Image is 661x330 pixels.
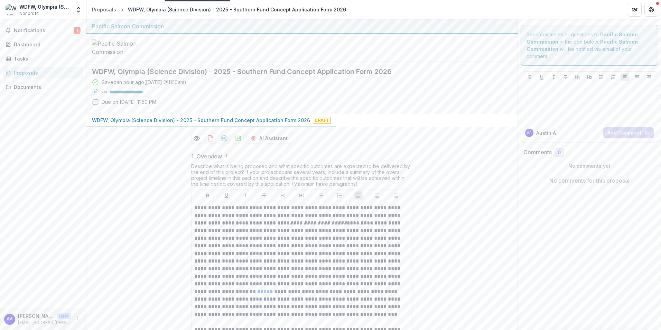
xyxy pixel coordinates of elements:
[523,149,552,156] h2: Comments
[549,176,630,185] p: No comments for this proposal
[644,3,658,17] button: Get Help
[92,117,310,124] p: WDFW, Olympia (Science Division) - 2025 - Southern Fund Concept Application Form 2026
[317,191,325,200] button: Bullet List
[527,131,532,135] div: Austin Anderson
[92,22,512,30] div: Pacific Salmon Commission
[191,163,412,190] div: Describe what is being proposed and what specific outcomes are expected to be delivered by the en...
[14,41,78,48] div: Dashboard
[74,3,83,17] button: Open entity switcher
[573,73,581,81] button: Heading 1
[205,133,216,144] button: download-proposal
[558,150,561,156] span: 0
[561,73,570,81] button: Strike
[526,73,534,81] button: Bold
[536,129,556,137] p: Austin A
[6,4,17,15] img: WDFW, Olympia (Science Division)
[3,67,83,79] a: Proposals
[18,312,54,320] p: [PERSON_NAME]
[233,133,244,144] button: download-proposal
[621,73,629,81] button: Align Left
[585,73,594,81] button: Heading 2
[92,39,161,56] img: Pacific Salmon Commission
[523,162,656,169] p: No comments yet
[219,133,230,144] button: download-proposal
[550,73,558,81] button: Italicize
[14,69,78,76] div: Proposals
[609,73,617,81] button: Ordered List
[89,4,349,15] nav: breadcrumb
[260,191,268,200] button: Strike
[279,191,287,200] button: Heading 1
[89,4,119,15] a: Proposals
[74,27,81,34] span: 1
[538,73,546,81] button: Underline
[3,25,83,36] button: Notifications1
[14,55,78,62] div: Tasks
[241,191,250,200] button: Italicize
[92,67,501,76] h2: WDFW, Olympia (Science Division) - 2025 - Southern Fund Concept Application Form 2026
[204,191,212,200] button: Bold
[373,191,381,200] button: Align Center
[298,191,306,200] button: Heading 2
[335,191,344,200] button: Ordered List
[354,191,363,200] button: Align Left
[14,28,74,34] span: Notifications
[603,127,654,138] button: Add Comment
[597,73,605,81] button: Bullet List
[3,53,83,64] a: Tasks
[645,73,653,81] button: Align Right
[102,79,186,86] div: Saved an hour ago ( [DATE] @ 11:10am )
[7,317,13,321] div: Austin Anderson
[19,10,39,17] span: Nonprofit
[3,81,83,93] a: Documents
[392,191,400,200] button: Align Right
[246,133,292,144] button: AI Assistant
[3,39,83,50] a: Dashboard
[313,117,331,124] span: Draft
[191,152,222,161] p: 1. Overview
[102,98,156,106] p: Due on [DATE] 11:59 PM
[18,320,71,326] p: [EMAIL_ADDRESS][PERSON_NAME][DOMAIN_NAME]
[222,191,231,200] button: Underline
[19,3,71,10] div: WDFW, Olympia (Science Division)
[521,25,659,66] div: Send comments or questions to in the box below. will be notified via email of your comment.
[14,83,78,91] div: Documents
[102,90,107,94] p: 95 %
[633,73,641,81] button: Align Center
[74,315,82,323] button: More
[57,313,71,319] p: User
[128,6,346,13] div: WDFW, Olympia (Science Division) - 2025 - Southern Fund Concept Application Form 2026
[191,133,202,144] button: Preview fdd41c3e-3772-4f5b-b60d-92c8007cee91-0.pdf
[628,3,642,17] button: Partners
[92,6,116,13] div: Proposals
